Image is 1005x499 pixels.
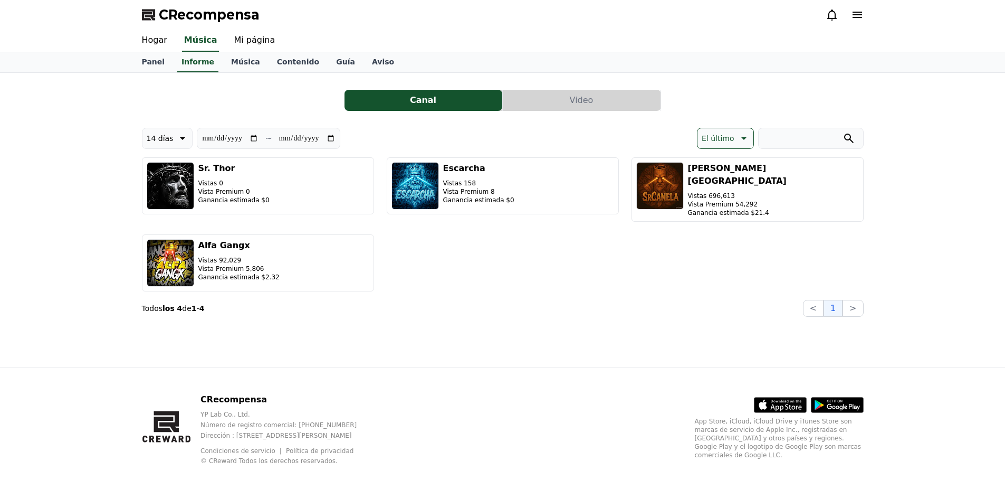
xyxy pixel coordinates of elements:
[824,300,843,317] button: 1
[133,52,174,72] a: Panel
[142,157,374,214] button: Sr. Thor Vistas 0 Vista Premium 0 Ganancia estimada $0
[810,303,817,313] font: <
[697,128,754,149] button: El último
[147,134,174,143] font: 14 días
[198,274,280,281] font: Ganancia estimada $2.32
[277,58,319,66] font: Contenido
[197,304,199,313] font: -
[443,163,485,173] font: Escarcha
[234,35,275,45] font: Mi página
[142,304,162,313] font: Todos
[631,157,864,222] button: [PERSON_NAME][GEOGRAPHIC_DATA] Vistas 696,613 Vista Premium 54,292 Ganancia estimada $21.4
[182,30,219,52] a: Música
[147,162,194,210] img: Sr. Thor
[200,394,267,404] font: CRecompensa
[225,30,283,52] a: Mi página
[503,90,661,111] button: Video
[231,58,260,66] font: Música
[830,303,836,313] font: 1
[803,300,824,317] button: <
[181,58,214,66] font: Informe
[198,265,264,272] font: Vista Premium 5,806
[142,58,165,66] font: Panel
[200,447,283,455] a: Condiciones de servicio
[570,95,594,105] font: Video
[200,411,250,418] font: YP Lab Co., Ltd.
[162,304,182,313] font: los 4
[142,35,167,45] font: Hogar
[147,239,194,287] img: Alfa Gangx
[849,303,856,313] font: >
[443,196,514,204] font: Ganancia estimada $0
[443,180,476,187] font: Vistas 158
[133,30,176,52] a: Hogar
[363,52,403,72] a: Aviso
[159,7,259,22] font: CRecompensa
[702,134,734,143] font: El último
[387,157,619,214] button: Escarcha Vistas 158 Vista Premium 8 Ganancia estimada $0
[200,457,338,465] font: © CReward Todos los derechos reservados.
[269,52,328,72] a: Contenido
[200,421,357,429] font: Número de registro comercial: [PHONE_NUMBER]
[344,90,503,111] a: Canal
[223,52,269,72] a: Música
[843,300,863,317] button: >
[142,128,193,149] button: 14 días
[443,188,495,195] font: Vista Premium 8
[391,162,439,210] img: Escarcha
[344,90,502,111] button: Canal
[198,257,242,264] font: Vistas 92,029
[198,188,250,195] font: Vista Premium 0
[198,163,235,173] font: Sr. Thor
[142,234,374,291] button: Alfa Gangx Vistas 92,029 Vista Premium 5,806 Ganancia estimada $2.32
[184,35,217,45] font: Música
[265,133,272,143] font: ~
[182,304,192,313] font: de
[192,304,197,313] font: 1
[200,447,275,455] font: Condiciones de servicio
[636,162,684,210] img: Sr. Canela
[688,209,769,216] font: Ganancia estimada $21.4
[198,180,223,187] font: Vistas 0
[688,163,787,186] font: [PERSON_NAME][GEOGRAPHIC_DATA]
[198,196,270,204] font: Ganancia estimada $0
[142,6,259,23] a: CRecompensa
[688,201,758,208] font: Vista Premium 54,292
[199,304,205,313] font: 4
[177,52,218,72] a: Informe
[410,95,436,105] font: Canal
[372,58,394,66] font: Aviso
[336,58,355,66] font: Guía
[688,192,735,200] font: Vistas 696,613
[286,447,353,455] a: Política de privacidad
[198,240,250,250] font: Alfa Gangx
[328,52,363,72] a: Guía
[695,418,862,459] font: App Store, iCloud, iCloud Drive y iTunes Store son marcas de servicio de Apple Inc., registradas ...
[200,432,351,439] font: Dirección : [STREET_ADDRESS][PERSON_NAME]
